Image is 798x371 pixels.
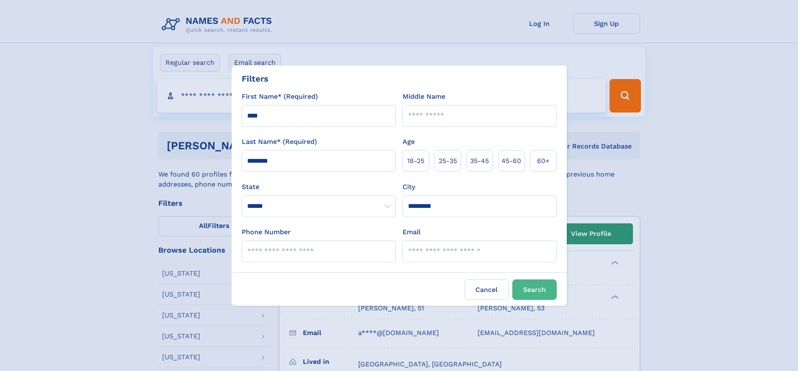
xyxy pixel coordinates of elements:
[439,156,457,166] span: 25‑35
[242,92,318,102] label: First Name* (Required)
[537,156,550,166] span: 60+
[465,279,509,300] label: Cancel
[403,137,415,147] label: Age
[501,156,521,166] span: 45‑60
[403,92,445,102] label: Middle Name
[242,72,269,85] div: Filters
[242,137,317,147] label: Last Name* (Required)
[512,279,557,300] button: Search
[403,182,415,192] label: City
[470,156,489,166] span: 35‑45
[407,156,424,166] span: 18‑25
[242,227,291,237] label: Phone Number
[403,227,421,237] label: Email
[242,182,396,192] label: State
